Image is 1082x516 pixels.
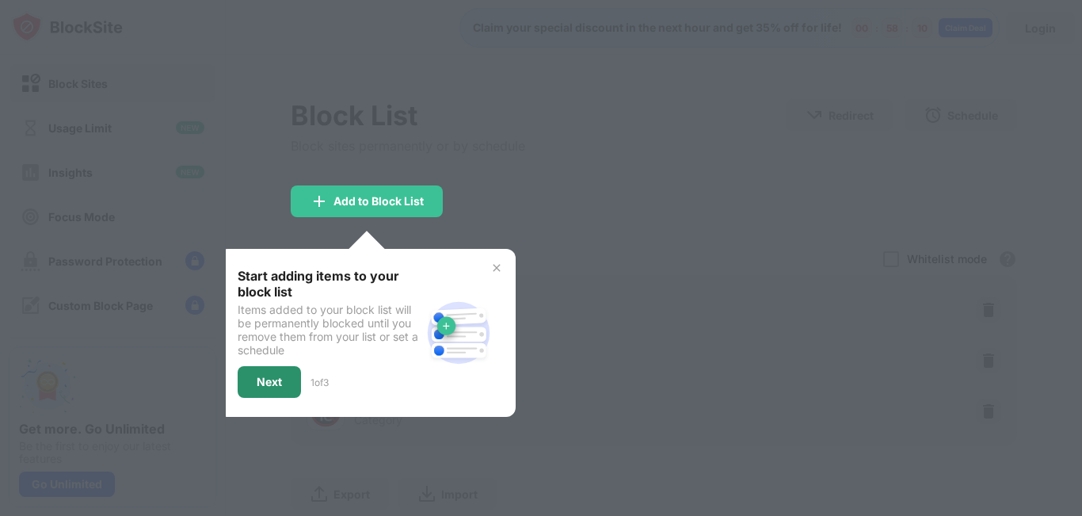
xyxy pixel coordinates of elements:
[490,262,503,274] img: x-button.svg
[333,195,424,208] div: Add to Block List
[238,268,421,300] div: Start adding items to your block list
[257,376,282,388] div: Next
[238,303,421,357] div: Items added to your block list will be permanently blocked until you remove them from your list o...
[311,376,329,388] div: 1 of 3
[421,295,497,371] img: block-site.svg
